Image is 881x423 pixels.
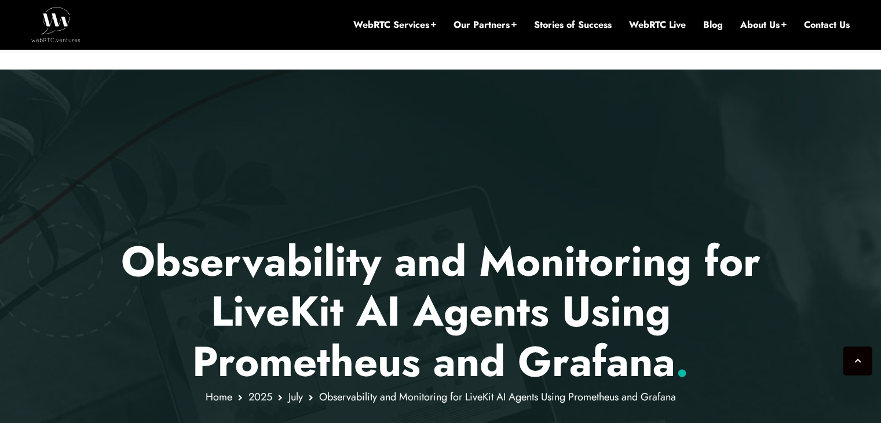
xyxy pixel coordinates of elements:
[31,7,81,42] img: WebRTC.ventures
[248,389,272,404] a: 2025
[353,19,436,31] a: WebRTC Services
[454,19,517,31] a: Our Partners
[206,389,232,404] a: Home
[288,389,303,404] a: July
[703,19,723,31] a: Blog
[675,331,689,392] span: .
[101,236,780,386] p: Observability and Monitoring for LiveKit AI Agents Using Prometheus and Grafana
[804,19,850,31] a: Contact Us
[629,19,686,31] a: WebRTC Live
[534,19,612,31] a: Stories of Success
[740,19,787,31] a: About Us
[319,389,676,404] span: Observability and Monitoring for LiveKit AI Agents Using Prometheus and Grafana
